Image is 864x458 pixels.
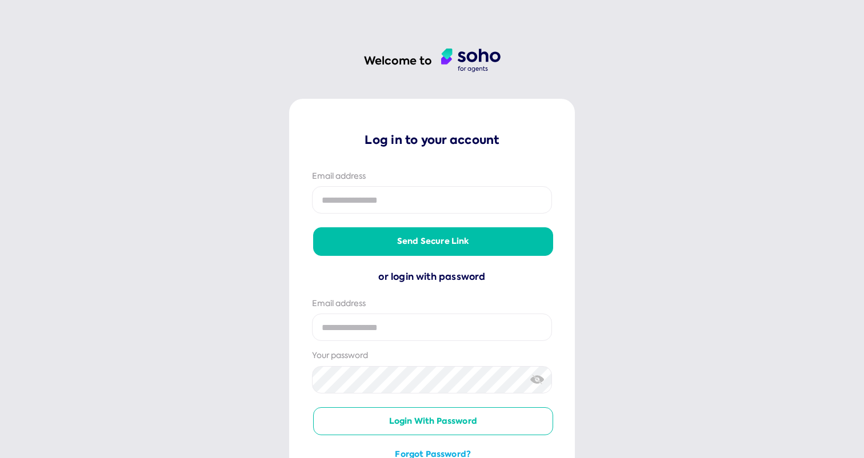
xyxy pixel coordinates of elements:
div: Email address [312,298,552,310]
div: Email address [312,171,552,182]
h1: Welcome to [364,53,432,69]
p: Log in to your account [312,132,552,148]
button: Send secure link [313,227,553,256]
div: Your password [312,350,552,361]
img: eye-crossed.svg [530,373,545,385]
img: agent logo [441,49,501,73]
button: Login with password [313,407,553,436]
div: or login with password [312,270,552,284]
